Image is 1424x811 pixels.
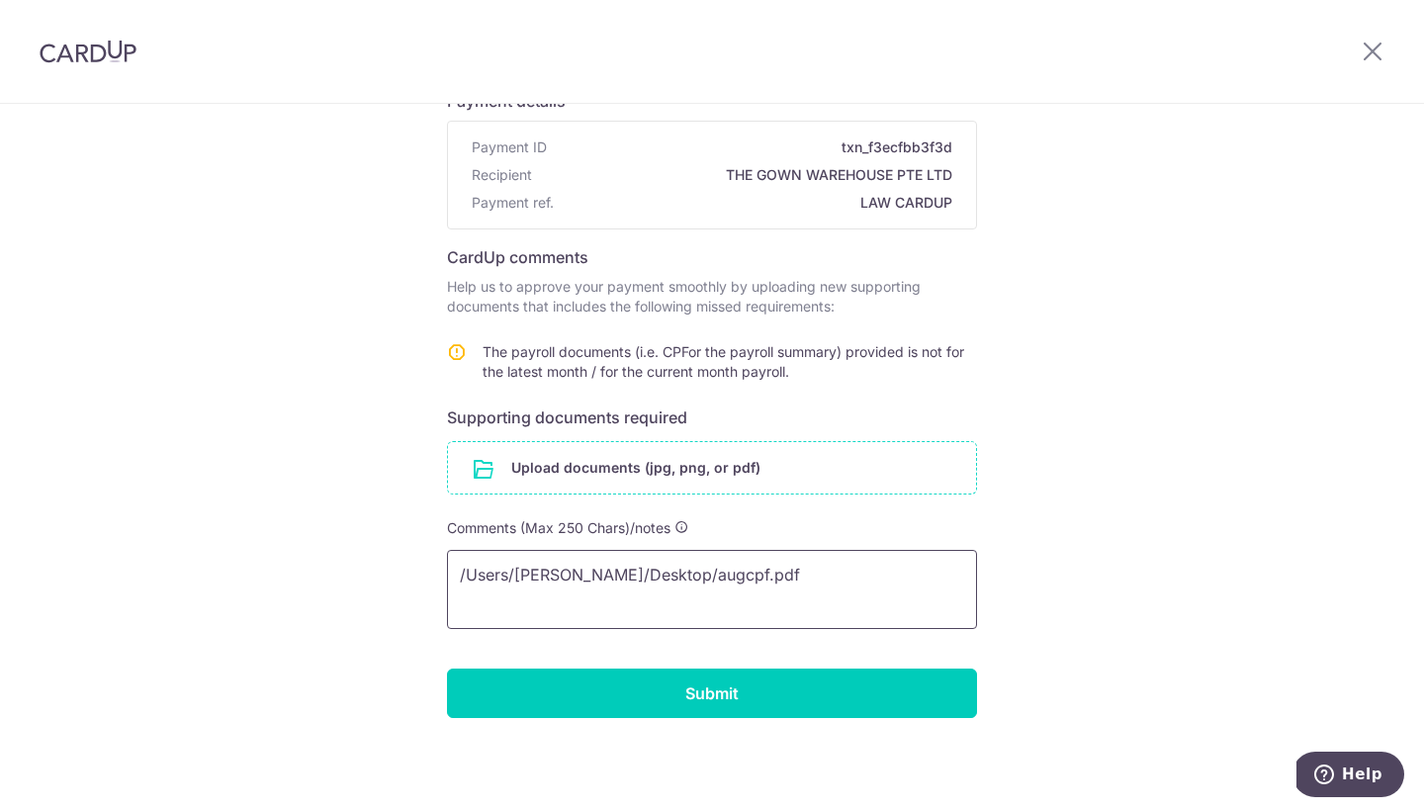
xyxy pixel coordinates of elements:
[447,519,670,536] span: Comments (Max 250 Chars)/notes
[472,137,547,157] span: Payment ID
[483,343,964,380] span: The payroll documents (i.e. CPFor the payroll summary) provided is not for the latest month / for...
[562,193,952,213] span: LAW CARDUP
[447,405,977,429] h6: Supporting documents required
[472,165,532,185] span: Recipient
[555,137,952,157] span: txn_f3ecfbb3f3d
[540,165,952,185] span: THE GOWN WAREHOUSE PTE LTD
[447,245,977,269] h6: CardUp comments
[40,40,136,63] img: CardUp
[1296,752,1404,801] iframe: Opens a widget where you can find more information
[447,441,977,495] div: Upload documents (jpg, png, or pdf)
[472,193,554,213] span: Payment ref.
[447,277,977,316] p: Help us to approve your payment smoothly by uploading new supporting documents that includes the ...
[447,669,977,718] input: Submit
